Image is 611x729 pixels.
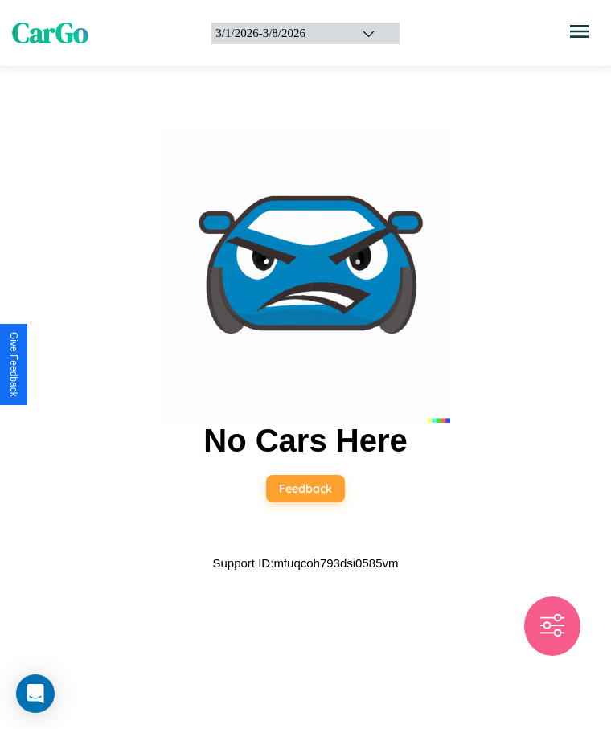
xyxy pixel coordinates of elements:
p: Support ID: mfuqcoh793dsi0585vm [213,552,399,574]
img: car [161,133,450,423]
div: 3 / 1 / 2026 - 3 / 8 / 2026 [215,27,341,40]
div: Open Intercom Messenger [16,674,55,713]
span: CarGo [12,14,88,52]
h2: No Cars Here [203,423,407,459]
button: Feedback [266,475,345,502]
div: Give Feedback [8,332,19,397]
